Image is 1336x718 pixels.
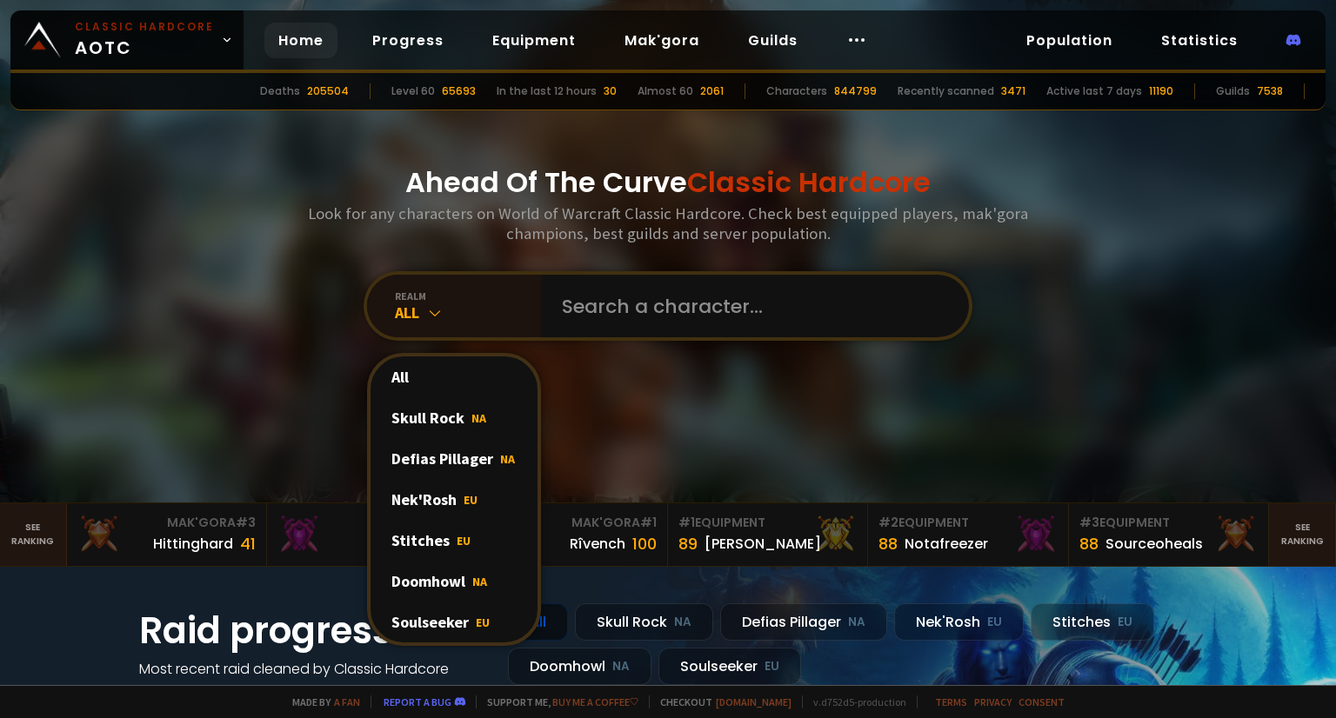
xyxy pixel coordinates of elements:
a: Mak'Gora#3Hittinghard41 [67,503,267,566]
div: 30 [604,83,617,99]
span: AOTC [75,19,214,61]
div: Skull Rock [371,397,538,438]
div: Guilds [1216,83,1250,99]
h1: Raid progress [139,603,487,658]
small: NA [848,614,865,631]
div: All [371,356,538,397]
a: Home [264,23,337,58]
div: Hittinghard [153,533,233,555]
div: 2061 [700,83,724,99]
div: 7538 [1257,83,1283,99]
div: Sourceoheals [1106,533,1203,555]
a: Privacy [974,695,1012,708]
div: Equipment [678,514,857,532]
div: [PERSON_NAME] [705,533,821,555]
div: 3471 [1001,83,1025,99]
span: # 1 [678,514,695,531]
div: In the last 12 hours [497,83,597,99]
span: # 2 [878,514,898,531]
span: EU [476,615,490,630]
div: 88 [878,532,898,555]
a: Consent [1019,695,1065,708]
div: Stitches [1031,603,1154,641]
div: Equipment [878,514,1057,532]
div: Mak'Gora [277,514,456,532]
small: NA [612,658,630,675]
span: v. d752d5 - production [802,695,906,708]
div: Nek'Rosh [894,603,1024,641]
h3: Look for any characters on World of Warcraft Classic Hardcore. Check best equipped players, mak'g... [301,203,1035,243]
div: Defias Pillager [720,603,887,641]
a: Terms [935,695,967,708]
div: Recently scanned [898,83,994,99]
div: Almost 60 [638,83,693,99]
div: realm [395,289,541,302]
div: Defias Pillager [371,438,538,479]
div: Doomhowl [371,561,538,602]
span: EU [464,492,478,508]
a: Equipment [478,23,590,58]
a: Population [1012,23,1126,58]
a: [DOMAIN_NAME] [716,695,792,708]
div: Deaths [260,83,300,99]
span: Support me, [476,695,638,708]
div: Equipment [1079,514,1258,532]
div: 89 [678,532,698,555]
a: #3Equipment88Sourceoheals [1069,503,1269,566]
div: Characters [766,83,827,99]
input: Search a character... [551,275,948,337]
a: Mak'Gora#1Rîvench100 [468,503,668,566]
div: 88 [1079,532,1099,555]
div: All [395,302,541,322]
div: 41 [240,532,256,555]
a: Mak'Gora#2Rivench100 [267,503,467,566]
a: Progress [358,23,458,58]
a: a fan [334,695,360,708]
h1: Ahead Of The Curve [405,162,931,203]
div: Nek'Rosh [371,479,538,520]
div: Notafreezer [905,533,988,555]
div: Level 60 [391,83,435,99]
a: Report a bug [384,695,451,708]
div: 11190 [1149,83,1173,99]
div: Mak'Gora [478,514,657,532]
a: Classic HardcoreAOTC [10,10,244,70]
a: Guilds [734,23,812,58]
span: # 3 [236,514,256,531]
div: Mak'Gora [77,514,256,532]
div: Rîvench [570,533,625,555]
div: Doomhowl [508,648,651,685]
small: EU [765,658,779,675]
a: Seeranking [1269,503,1336,566]
span: Checkout [649,695,792,708]
span: Made by [282,695,360,708]
div: Active last 7 days [1046,83,1142,99]
div: 205504 [307,83,349,99]
div: Soulseeker [371,602,538,642]
small: NA [674,614,691,631]
span: NA [500,451,515,467]
a: Mak'gora [611,23,713,58]
a: #1Equipment89[PERSON_NAME] [668,503,868,566]
small: Classic Hardcore [75,19,214,35]
small: EU [987,614,1002,631]
a: #2Equipment88Notafreezer [868,503,1068,566]
span: # 3 [1079,514,1099,531]
span: NA [471,410,486,426]
div: Soulseeker [658,648,801,685]
span: EU [457,533,471,548]
div: Stitches [371,520,538,561]
small: EU [1118,614,1132,631]
span: Classic Hardcore [687,163,931,202]
div: 100 [632,532,657,555]
h4: Most recent raid cleaned by Classic Hardcore guilds [139,658,487,701]
span: NA [472,574,487,589]
a: Statistics [1147,23,1252,58]
a: Buy me a coffee [552,695,638,708]
div: 65693 [442,83,476,99]
div: Skull Rock [575,603,713,641]
span: # 1 [640,514,657,531]
div: 844799 [834,83,877,99]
